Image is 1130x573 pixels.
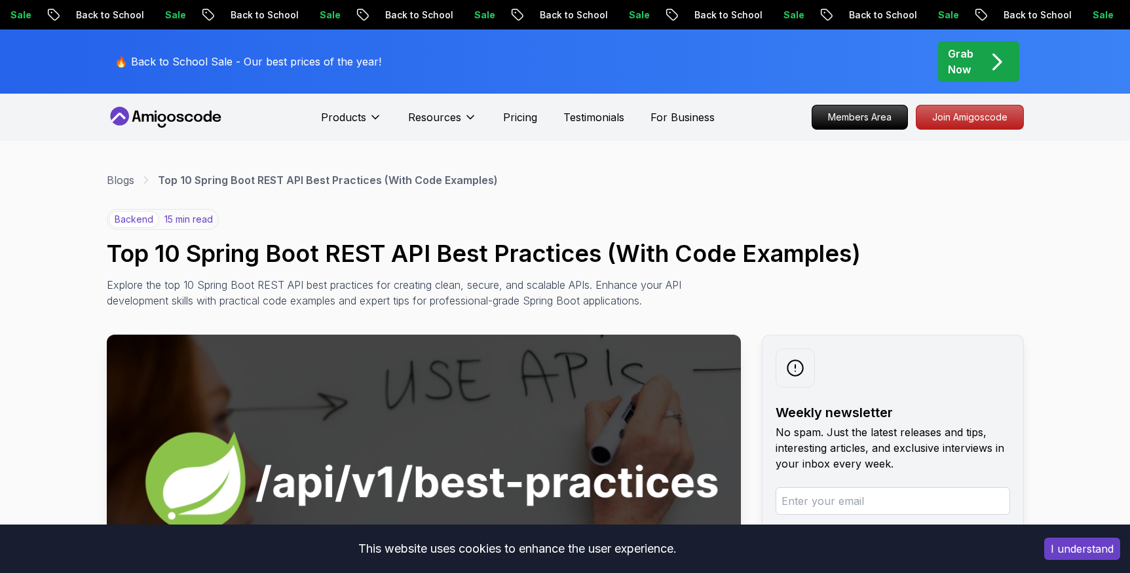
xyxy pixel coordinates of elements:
[650,109,715,125] a: For Business
[916,105,1023,129] p: Join Amigoscode
[428,9,470,22] p: Sale
[321,109,382,136] button: Products
[582,9,624,22] p: Sale
[812,105,907,129] p: Members Area
[29,9,119,22] p: Back to School
[1046,9,1088,22] p: Sale
[115,54,381,69] p: 🔥 Back to School Sale - Our best prices of the year!
[563,109,624,125] a: Testimonials
[408,109,461,125] p: Resources
[737,9,779,22] p: Sale
[493,9,582,22] p: Back to School
[107,277,694,308] p: Explore the top 10 Spring Boot REST API best practices for creating clean, secure, and scalable A...
[776,487,1010,515] input: Enter your email
[164,213,213,226] p: 15 min read
[119,9,160,22] p: Sale
[273,9,315,22] p: Sale
[776,424,1010,471] p: No spam. Just the latest releases and tips, interesting articles, and exclusive interviews in you...
[339,9,428,22] p: Back to School
[812,105,908,130] a: Members Area
[107,240,1024,267] h1: Top 10 Spring Boot REST API Best Practices (With Code Examples)
[321,109,366,125] p: Products
[802,9,892,22] p: Back to School
[184,9,273,22] p: Back to School
[648,9,737,22] p: Back to School
[107,172,134,188] a: Blogs
[109,211,159,228] p: backend
[1044,538,1120,560] button: Accept cookies
[916,105,1024,130] a: Join Amigoscode
[776,403,1010,422] h2: Weekly newsletter
[957,9,1046,22] p: Back to School
[408,109,477,136] button: Resources
[10,534,1025,563] div: This website uses cookies to enhance the user experience.
[948,46,973,77] p: Grab Now
[503,109,537,125] a: Pricing
[892,9,933,22] p: Sale
[158,172,498,188] p: Top 10 Spring Boot REST API Best Practices (With Code Examples)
